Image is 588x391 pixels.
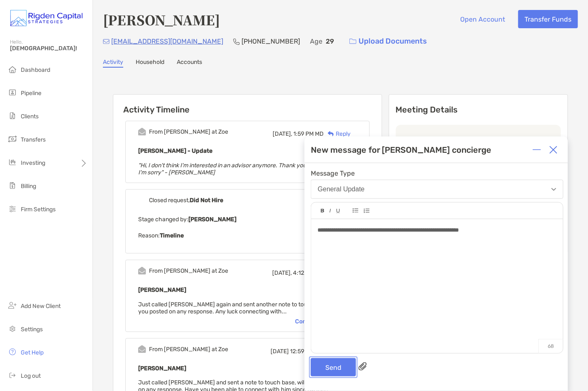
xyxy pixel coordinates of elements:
span: Investing [21,159,45,166]
span: Transfers [21,136,46,143]
img: settings icon [7,324,17,334]
img: Phone Icon [233,38,240,45]
div: New message for [PERSON_NAME] concierge [311,145,492,155]
img: Reply icon [328,131,334,137]
span: Clients [21,113,39,120]
img: Email Icon [103,39,110,44]
img: pipeline icon [7,88,17,98]
a: Accounts [177,59,202,68]
span: Add New Client [21,303,61,310]
p: Meeting Details [396,105,561,115]
img: investing icon [7,157,17,167]
img: Event icon [138,128,146,136]
b: Did Not Hire [190,197,223,204]
em: "Hi, I don't think I'm interested in an advisor anymore. Thank you for the help, and I'm sorry" -... [138,162,351,176]
div: Reply [324,130,351,138]
img: dashboard icon [7,64,17,74]
p: Stage changed by: [138,214,357,225]
img: add_new_client icon [7,301,17,310]
button: Open Account [454,10,512,28]
span: 1:59 PM MD [293,130,324,137]
h4: [PERSON_NAME] [103,10,220,29]
h6: Activity Timeline [113,95,382,115]
span: Dashboard [21,66,50,73]
b: [PERSON_NAME] - Update [138,147,212,154]
p: 68 [539,339,563,353]
img: Event icon [138,196,146,204]
span: [DATE] [271,348,289,355]
img: clients icon [7,111,17,121]
p: 29 [326,36,334,46]
div: From [PERSON_NAME] at Zoe [149,346,228,353]
img: Close [549,146,558,154]
span: Just called [PERSON_NAME] again and sent another note to touch base, will keep you posted on any ... [138,301,353,315]
div: Closed request, [149,197,223,204]
div: From [PERSON_NAME] at Zoe [149,128,228,135]
b: [PERSON_NAME] [138,286,186,293]
p: Reason: [138,230,357,241]
a: Activity [103,59,123,68]
a: Upload Documents [344,32,432,50]
span: 12:59 PM MD [290,348,324,355]
span: Billing [21,183,36,190]
span: [DATE], [272,269,292,276]
span: Get Help [21,349,44,356]
img: Event icon [138,345,146,353]
div: General Update [318,186,365,193]
img: button icon [349,39,356,44]
p: Last meeting [403,135,554,145]
button: Send [311,358,356,376]
img: Open dropdown arrow [551,188,556,191]
img: Event icon [138,267,146,275]
button: General Update [311,180,564,199]
span: Settings [21,326,43,333]
p: Age [310,36,322,46]
span: [DEMOGRAPHIC_DATA]! [10,45,88,52]
b: [PERSON_NAME] [138,365,186,372]
a: Household [136,59,164,68]
div: Complete message [295,318,357,325]
img: get-help icon [7,347,17,357]
img: Expand or collapse [533,146,541,154]
img: transfers icon [7,134,17,144]
img: Editor control icon [353,208,359,213]
div: From [PERSON_NAME] at Zoe [149,267,228,274]
b: Timeline [160,232,184,239]
img: paperclip attachments [359,362,367,371]
span: Pipeline [21,90,41,97]
img: firm-settings icon [7,204,17,214]
img: logout icon [7,370,17,380]
span: Message Type [311,169,564,177]
p: [PHONE_NUMBER] [242,36,300,46]
span: 4:12 PM MD [293,269,324,276]
img: Editor control icon [364,208,370,213]
span: [DATE], [273,130,292,137]
button: Transfer Funds [518,10,578,28]
p: [EMAIL_ADDRESS][DOMAIN_NAME] [111,36,223,46]
img: Editor control icon [321,209,324,213]
img: billing icon [7,181,17,191]
span: Log out [21,372,41,379]
img: Editor control icon [329,209,331,213]
img: Editor control icon [336,209,340,213]
span: Firm Settings [21,206,56,213]
img: Zoe Logo [10,3,83,33]
b: [PERSON_NAME] [188,216,237,223]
